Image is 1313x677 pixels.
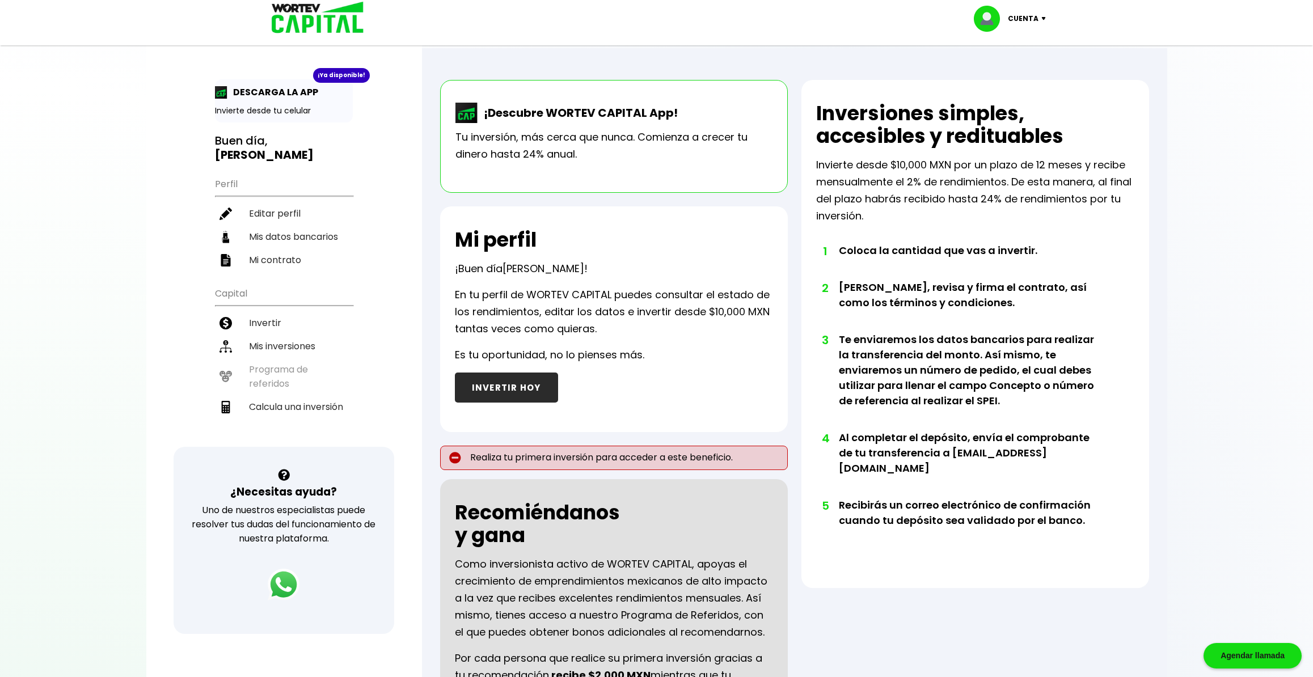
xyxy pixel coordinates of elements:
h3: Buen día, [215,134,353,162]
span: [PERSON_NAME] [503,261,584,276]
h2: Inversiones simples, accesibles y redituables [816,102,1134,147]
ul: Perfil [215,171,353,272]
li: Coloca la cantidad que vas a invertir. [839,243,1103,280]
p: Realiza tu primera inversión para acceder a este beneficio. [440,446,788,470]
li: Al completar el depósito, envía el comprobante de tu transferencia a [EMAIL_ADDRESS][DOMAIN_NAME] [839,430,1103,497]
button: INVERTIR HOY [455,373,558,403]
img: calculadora-icon.17d418c4.svg [219,401,232,413]
li: Te enviaremos los datos bancarios para realizar la transferencia del monto. Así mismo, te enviare... [839,332,1103,430]
li: Recibirás un correo electrónico de confirmación cuando tu depósito sea validado por el banco. [839,497,1103,549]
span: 1 [822,243,828,260]
img: error-circle.027baa21.svg [449,452,461,464]
img: inversiones-icon.6695dc30.svg [219,340,232,353]
h2: Mi perfil [455,229,537,251]
p: En tu perfil de WORTEV CAPITAL puedes consultar el estado de los rendimientos, editar los datos e... [455,286,773,337]
p: Invierte desde $10,000 MXN por un plazo de 12 meses y recibe mensualmente el 2% de rendimientos. ... [816,156,1134,225]
img: icon-down [1038,17,1054,20]
p: Invierte desde tu celular [215,105,353,117]
p: ¡Descubre WORTEV CAPITAL App! [478,104,678,121]
img: contrato-icon.f2db500c.svg [219,254,232,266]
h3: ¿Necesitas ayuda? [230,484,337,500]
img: logos_whatsapp-icon.242b2217.svg [268,569,299,600]
a: Invertir [215,311,353,335]
p: DESCARGA LA APP [227,85,318,99]
p: Uno de nuestros especialistas puede resolver tus dudas del funcionamiento de nuestra plataforma. [188,503,379,545]
a: Calcula una inversión [215,395,353,418]
span: 4 [822,430,828,447]
p: Cuenta [1008,10,1038,27]
a: Mis inversiones [215,335,353,358]
img: datos-icon.10cf9172.svg [219,231,232,243]
a: Mis datos bancarios [215,225,353,248]
img: editar-icon.952d3147.svg [219,208,232,220]
span: 3 [822,332,828,349]
ul: Capital [215,281,353,447]
span: 2 [822,280,828,297]
b: [PERSON_NAME] [215,147,314,163]
img: wortev-capital-app-icon [455,103,478,123]
p: Es tu oportunidad, no lo pienses más. [455,346,644,363]
div: ¡Ya disponible! [313,68,370,83]
span: 5 [822,497,828,514]
p: Tu inversión, más cerca que nunca. Comienza a crecer tu dinero hasta 24% anual. [455,129,772,163]
p: ¡Buen día ! [455,260,588,277]
a: Mi contrato [215,248,353,272]
h2: Recomiéndanos y gana [455,501,620,547]
img: profile-image [974,6,1008,32]
a: Editar perfil [215,202,353,225]
div: Agendar llamada [1204,643,1302,668]
p: Como inversionista activo de WORTEV CAPITAL, apoyas el crecimiento de emprendimientos mexicanos d... [455,556,773,641]
img: invertir-icon.b3b967d7.svg [219,317,232,329]
img: app-icon [215,86,227,99]
li: [PERSON_NAME], revisa y firma el contrato, así como los términos y condiciones. [839,280,1103,332]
